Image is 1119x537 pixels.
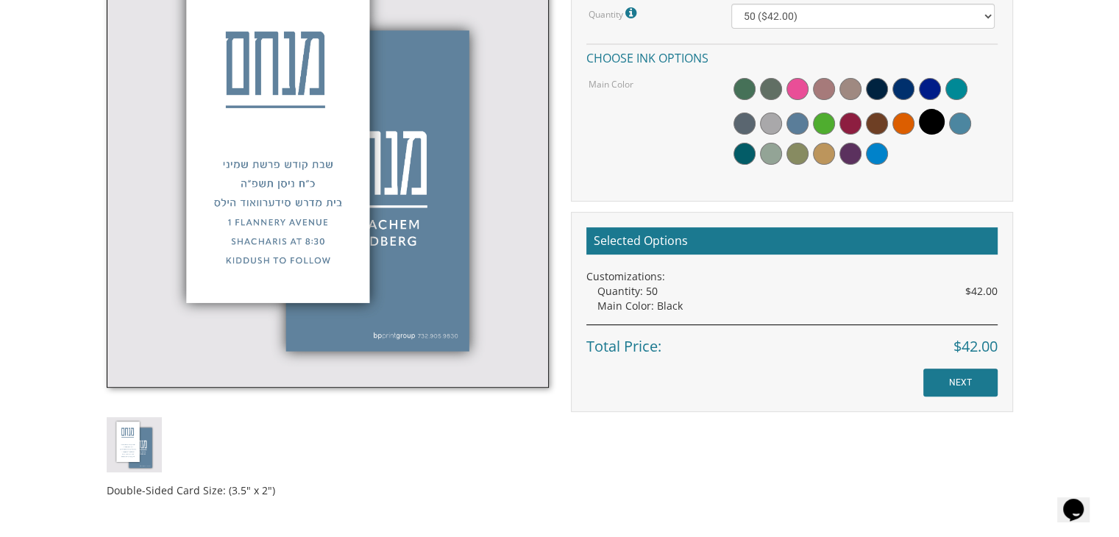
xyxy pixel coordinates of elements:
[923,369,998,396] input: NEXT
[586,43,998,69] h4: Choose ink options
[107,472,549,498] div: Double-Sided Card Size: (3.5" x 2")
[107,417,162,472] img: km1-thumb.jpg
[586,227,998,255] h2: Selected Options
[597,299,998,313] div: Main Color: Black
[965,284,998,299] span: $42.00
[586,269,998,284] div: Customizations:
[953,336,998,358] span: $42.00
[589,4,640,23] label: Quantity
[586,324,998,358] div: Total Price:
[597,284,998,299] div: Quantity: 50
[1057,478,1104,522] iframe: chat widget
[589,78,633,90] label: Main Color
